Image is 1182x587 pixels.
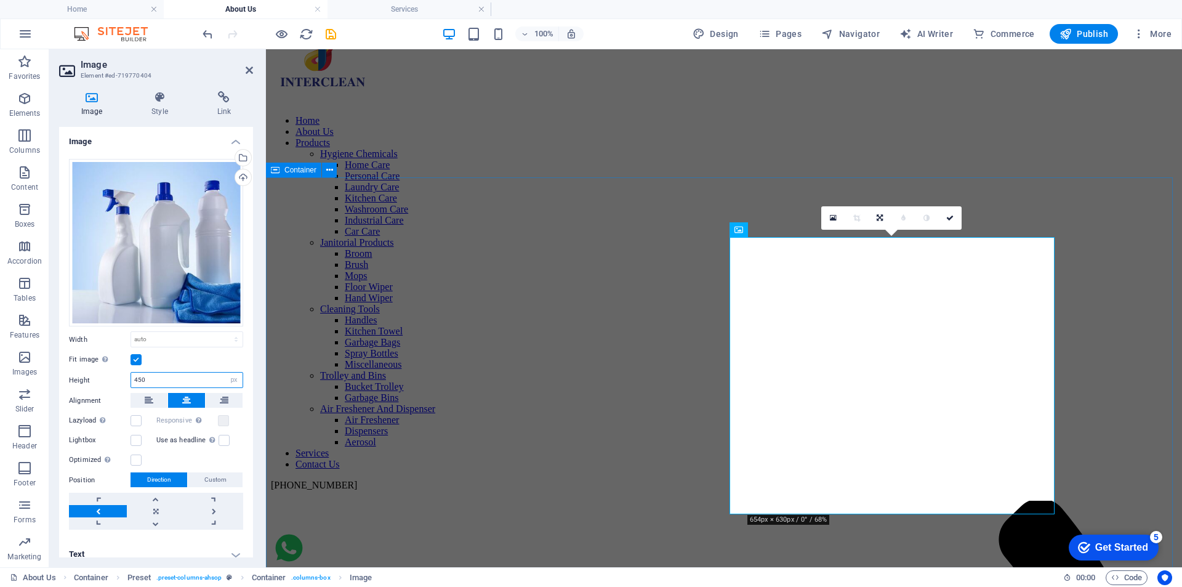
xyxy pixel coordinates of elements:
[754,24,806,44] button: Pages
[81,59,253,70] h2: Image
[1111,570,1142,585] span: Code
[1059,528,1164,565] iframe: To enrich screen reader interactions, please activate Accessibility in Grammarly extension settings
[566,28,577,39] i: On resize automatically adjust zoom level to fit chosen device.
[204,472,227,487] span: Custom
[9,71,40,81] p: Favorites
[69,413,131,428] label: Lazyload
[10,570,56,585] a: Click to cancel selection. Double-click to open Pages
[1085,573,1087,582] span: :
[127,570,151,585] span: Click to select. Double-click to edit
[74,570,372,585] nav: breadcrumb
[164,2,328,16] h4: About Us
[15,219,35,229] p: Boxes
[1106,570,1148,585] button: Code
[291,570,331,585] span: . columns-box
[147,472,171,487] span: Direction
[1157,570,1172,585] button: Usercentrics
[200,26,215,41] button: undo
[195,91,253,117] h4: Link
[69,394,131,408] label: Alignment
[845,206,868,230] a: Crop mode
[7,256,42,266] p: Accordion
[7,552,41,562] p: Marketing
[1133,28,1172,40] span: More
[938,206,962,230] a: Confirm ( Ctrl ⏎ )
[188,472,243,487] button: Custom
[10,330,39,340] p: Features
[69,433,131,448] label: Lightbox
[59,540,253,569] h4: Text
[1076,570,1095,585] span: 00 00
[868,206,891,230] a: Change orientation
[515,26,559,41] button: 100%
[693,28,739,40] span: Design
[688,24,744,44] button: Design
[15,404,34,414] p: Slider
[252,570,286,585] span: Click to select. Double-click to edit
[227,574,232,581] i: This element is a customizable preset
[131,472,187,487] button: Direction
[821,28,880,40] span: Navigator
[156,433,219,448] label: Use as headline
[299,26,313,41] button: reload
[299,27,313,41] i: Reload page
[14,478,36,488] p: Footer
[324,27,338,41] i: Save (Ctrl+S)
[1128,24,1176,44] button: More
[69,453,131,468] label: Optimized
[69,352,131,367] label: Fit image
[758,28,802,40] span: Pages
[968,24,1040,44] button: Commerce
[973,28,1035,40] span: Commerce
[69,473,131,488] label: Position
[71,26,163,41] img: Editor Logo
[12,367,38,377] p: Images
[59,91,129,117] h4: Image
[81,70,228,81] h3: Element #ed-719770404
[895,24,958,44] button: AI Writer
[274,26,289,41] button: Click here to leave preview mode and continue editing
[11,182,38,192] p: Content
[1059,28,1108,40] span: Publish
[1063,570,1096,585] h6: Session time
[328,2,491,16] h4: Services
[59,127,253,149] h4: Image
[915,206,938,230] a: Greyscale
[201,27,215,41] i: Undo: Change image height (Ctrl+Z)
[266,49,1182,567] iframe: To enrich screen reader interactions, please activate Accessibility in Grammarly extension settings
[350,570,372,585] span: Click to select. Double-click to edit
[14,293,36,303] p: Tables
[891,206,915,230] a: Blur
[156,570,222,585] span: . preset-columns-ahsop
[534,26,553,41] h6: 100%
[9,108,41,118] p: Elements
[816,24,885,44] button: Navigator
[821,206,845,230] a: Select files from the file manager, stock photos, or upload file(s)
[69,377,131,384] label: Height
[688,24,744,44] div: Design (Ctrl+Alt+Y)
[156,413,218,428] label: Responsive
[69,336,131,343] label: Width
[899,28,953,40] span: AI Writer
[69,159,243,327] div: Capture-lhncL2YsubKd4ba1W9gPuQ.JPG
[284,166,316,174] span: Container
[74,570,108,585] span: Click to select. Double-click to edit
[9,145,40,155] p: Columns
[1050,24,1118,44] button: Publish
[323,26,338,41] button: save
[14,515,36,525] p: Forms
[129,91,195,117] h4: Style
[12,441,37,451] p: Header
